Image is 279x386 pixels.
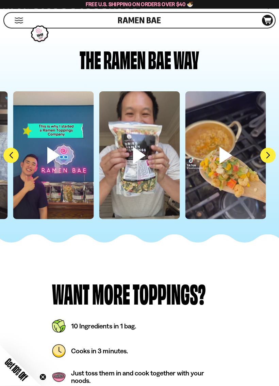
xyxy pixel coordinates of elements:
button: Next [260,148,276,163]
div: Want [52,281,89,306]
div: More [92,281,130,306]
div: Ramen [103,47,146,72]
div: Cooks in 3 minutes. [71,348,131,355]
span: Get 10% Off [3,356,30,383]
div: Toppings? [133,281,206,306]
div: Bae [148,47,171,72]
div: 10 Ingredients in 1 bag. [71,323,139,330]
button: Previous [3,148,19,163]
div: Just toss them in and cook together with your noods. [71,370,227,385]
button: Mobile Menu Trigger [14,18,23,24]
div: The [80,47,101,72]
span: Free U.S. Shipping on Orders over $40 🍜 [86,1,194,7]
div: way [174,47,199,72]
button: Close teaser [39,374,46,381]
